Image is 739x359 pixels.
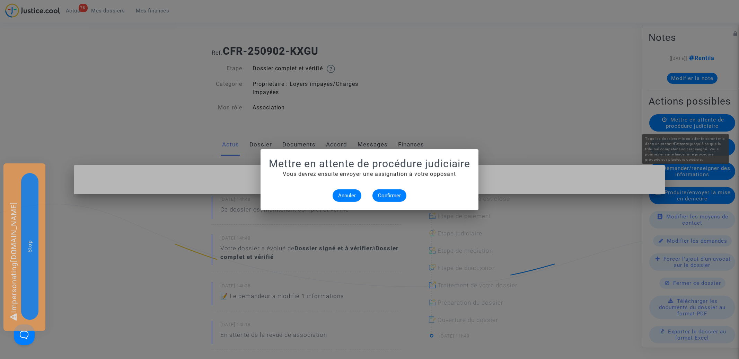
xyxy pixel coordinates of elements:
[14,324,35,345] iframe: Help Scout Beacon - Open
[338,192,356,199] span: Annuler
[27,240,33,252] span: Stop
[283,171,456,177] span: Vous devrez ensuite envoyer une assignation à votre opposant
[378,192,401,199] span: Confirmer
[269,158,470,170] h1: Mettre en attente de procédure judiciaire
[372,189,406,202] button: Confirmer
[333,189,361,202] button: Annuler
[3,163,45,331] div: Impersonating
